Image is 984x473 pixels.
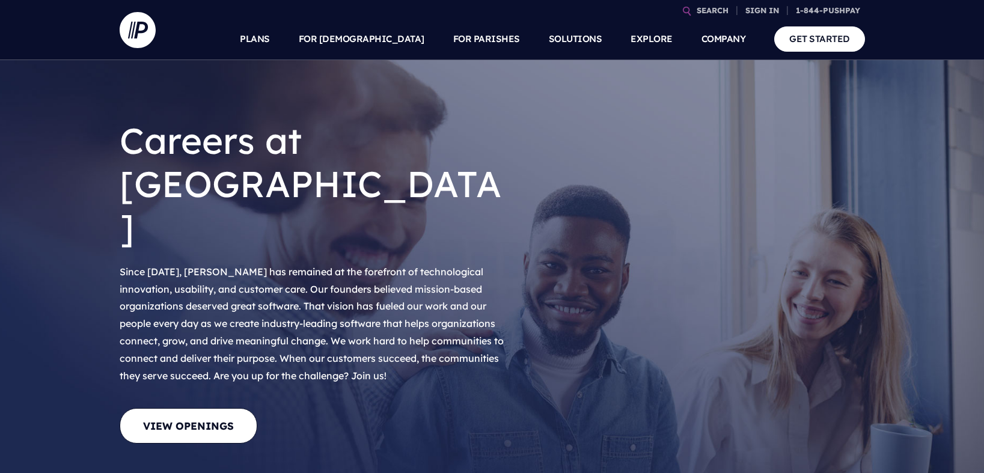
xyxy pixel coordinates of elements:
a: View Openings [120,408,257,444]
a: COMPANY [701,18,746,60]
a: PLANS [240,18,270,60]
a: FOR [DEMOGRAPHIC_DATA] [299,18,424,60]
a: EXPLORE [631,18,673,60]
a: GET STARTED [774,26,865,51]
span: Since [DATE], [PERSON_NAME] has remained at the forefront of technological innovation, usability,... [120,266,504,382]
a: SOLUTIONS [549,18,602,60]
h1: Careers at [GEOGRAPHIC_DATA] [120,109,510,258]
a: FOR PARISHES [453,18,520,60]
